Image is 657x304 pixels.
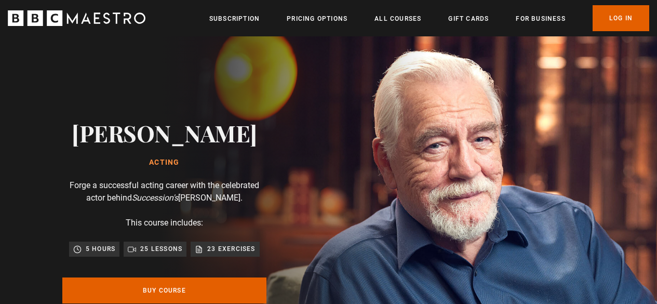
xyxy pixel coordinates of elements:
a: Pricing Options [287,14,347,24]
a: All Courses [374,14,421,24]
a: Subscription [209,14,260,24]
a: Gift Cards [448,14,489,24]
svg: BBC Maestro [8,10,145,26]
p: Forge a successful acting career with the celebrated actor behind [PERSON_NAME]. [62,179,266,204]
nav: Primary [209,5,649,31]
p: 25 lessons [140,244,182,254]
a: Log In [593,5,649,31]
a: For business [516,14,565,24]
h1: Acting [72,158,257,167]
h2: [PERSON_NAME] [72,120,257,146]
p: 5 hours [86,244,115,254]
i: Succession's [132,193,178,203]
p: This course includes: [126,217,203,229]
p: 23 exercises [207,244,255,254]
